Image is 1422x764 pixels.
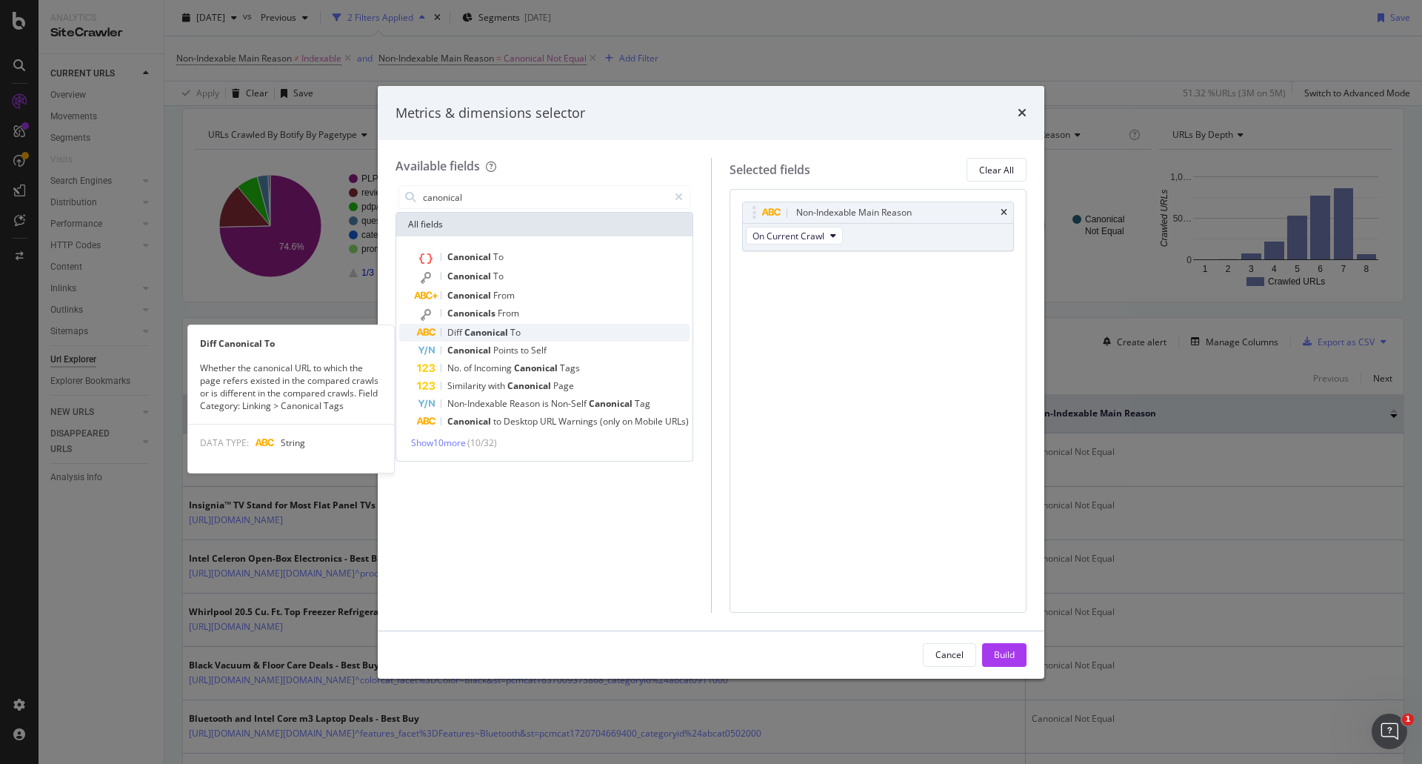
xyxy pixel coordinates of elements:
span: is [542,397,551,410]
span: URL [540,415,558,428]
span: To [493,250,504,263]
span: Canonical [447,344,493,356]
div: Clear All [979,164,1014,176]
div: Cancel [935,648,964,661]
div: modal [378,86,1044,679]
div: times [1001,208,1007,217]
input: Search by field name [421,186,668,208]
span: Canonical [447,289,493,302]
span: Mobile [635,415,665,428]
span: Points [493,344,521,356]
span: To [510,326,521,339]
div: Non-Indexable Main Reason [796,205,912,220]
button: Build [982,643,1027,667]
span: Canonical [447,415,493,428]
div: Non-Indexable Main ReasontimesOn Current Crawl [742,202,1015,251]
div: Diff Canonical To [188,337,394,350]
span: (only [600,415,622,428]
span: 1 [1402,714,1414,725]
span: ( 10 / 32 ) [467,436,497,449]
div: Available fields [395,158,480,174]
span: To [493,270,504,282]
button: On Current Crawl [746,227,843,245]
span: of [464,362,474,374]
span: From [493,289,515,302]
span: Canonical [589,397,635,410]
button: Cancel [923,643,976,667]
span: to [493,415,504,428]
span: to [521,344,531,356]
div: Selected fields [730,162,810,179]
span: Reason [510,397,542,410]
div: times [1018,104,1027,123]
div: Whether the canonical URL to which the page refers existed in the compared crawls or is different... [188,362,394,413]
span: Diff [447,326,464,339]
span: Page [553,379,574,392]
span: From [498,307,519,319]
span: On Current Crawl [752,230,824,242]
span: Non-Indexable [447,397,510,410]
span: Canonicals [447,307,498,319]
span: Canonical [447,250,493,263]
span: Warnings [558,415,600,428]
span: Show 10 more [411,436,466,449]
span: Canonical [447,270,493,282]
span: Similarity [447,379,488,392]
span: with [488,379,507,392]
div: Metrics & dimensions selector [395,104,585,123]
span: on [622,415,635,428]
span: Incoming [474,362,514,374]
span: Self [531,344,547,356]
div: All fields [396,213,692,236]
button: Clear All [967,158,1027,182]
span: Tags [560,362,580,374]
span: Tag [635,397,650,410]
div: Build [994,648,1015,661]
span: Desktop [504,415,540,428]
iframe: Intercom live chat [1372,714,1407,749]
span: Canonical [464,326,510,339]
span: Canonical [514,362,560,374]
span: URLs) [665,415,689,428]
span: No. [447,362,464,374]
span: Non-Self [551,397,589,410]
span: Canonical [507,379,553,392]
